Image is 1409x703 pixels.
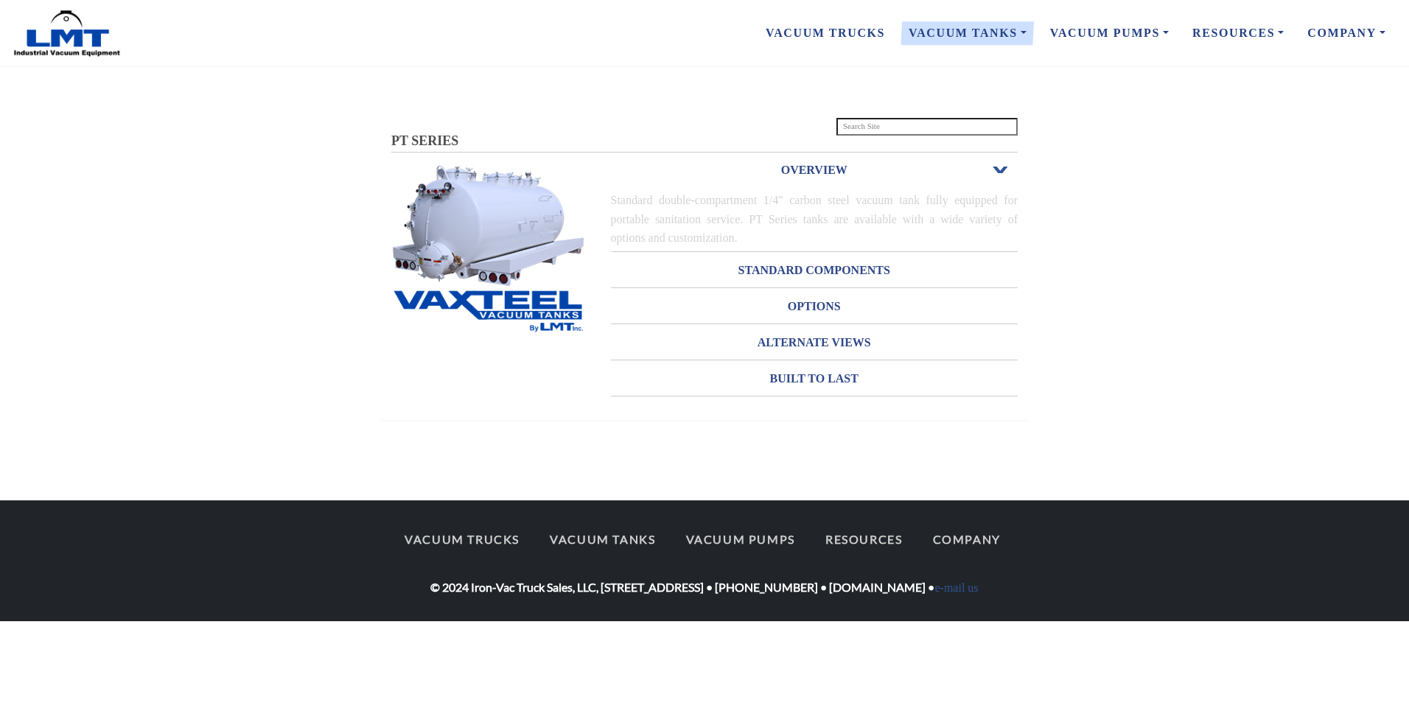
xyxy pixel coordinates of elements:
input: Search Site [836,118,1018,136]
span: Open or Close [991,165,1010,175]
a: Vacuum Trucks [754,18,897,49]
a: ALTERNATE VIEWS [611,325,1018,360]
img: Stacks Image 111563 [391,287,586,333]
div: © 2024 Iron-Vac Truck Sales, LLC, [STREET_ADDRESS] • [PHONE_NUMBER] • [DOMAIN_NAME] • [380,524,1029,598]
a: Vacuum Trucks [391,524,533,555]
img: Stacks Image 10360 [391,163,586,287]
a: OVERVIEWOpen or Close [611,153,1018,187]
div: Standard double-compartment 1/4" carbon steel vacuum tank fully equipped for portable sanitation ... [611,191,1018,248]
a: Resources [812,524,916,555]
a: Vacuum Pumps [672,524,808,555]
h3: STANDARD COMPONENTS [611,259,1018,282]
a: Vacuum Pumps [1038,18,1181,49]
a: OPTIONS [611,289,1018,323]
span: PT SERIES [391,133,458,148]
a: Resources [1181,18,1296,49]
a: BUILT TO LAST [611,361,1018,396]
img: LMT [12,10,122,57]
a: e-mail us [934,581,978,594]
a: Company [1296,18,1397,49]
a: Company [920,524,1014,555]
h3: ALTERNATE VIEWS [611,331,1018,354]
h3: OVERVIEW [611,158,1018,182]
a: STANDARD COMPONENTS [611,253,1018,287]
a: Vacuum Tanks [897,18,1038,49]
h3: OPTIONS [611,295,1018,318]
a: Vacuum Tanks [536,524,668,555]
h3: BUILT TO LAST [611,367,1018,391]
